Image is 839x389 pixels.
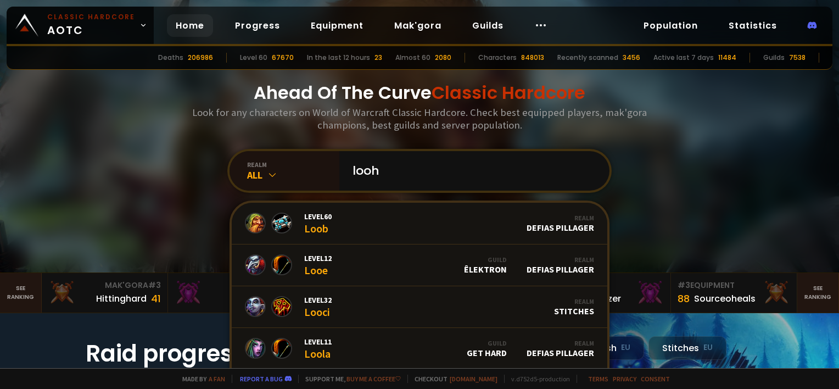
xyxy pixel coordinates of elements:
div: Loob [304,212,332,235]
span: # 3 [148,280,161,291]
a: Level32LoociRealmStitches [232,286,607,328]
small: EU [703,342,713,353]
a: Mak'gora [385,14,450,37]
a: Population [635,14,707,37]
div: 206986 [188,53,213,63]
span: Level 11 [304,337,332,347]
div: Realm [527,214,594,222]
div: Guilds [763,53,785,63]
div: Realm [554,297,594,305]
div: 848013 [521,53,544,63]
span: Level 12 [304,253,332,263]
div: Almost 60 [395,53,430,63]
span: Level 60 [304,212,332,221]
div: Active last 7 days [653,53,714,63]
a: Home [167,14,213,37]
a: Level60LoobRealmDefias Pillager [232,203,607,244]
a: Mak'Gora#3Hittinghard41 [42,273,167,313]
a: Consent [641,375,670,383]
div: 67670 [272,53,294,63]
h1: Ahead Of The Curve [254,80,585,106]
div: 41 [151,291,161,306]
div: Characters [478,53,517,63]
div: Level 60 [240,53,267,63]
div: 11484 [718,53,736,63]
input: Search a character... [346,151,596,191]
div: realm [247,160,339,169]
small: EU [621,342,630,353]
a: Level11LoolaGuildGet HardRealmDefias Pillager [232,328,607,370]
div: Defias Pillager [527,339,594,358]
div: Êlektron [464,255,507,275]
div: Guild [464,255,507,264]
a: Seeranking [797,273,839,313]
span: Made by [176,375,225,383]
div: Looe [304,253,332,277]
div: 2080 [435,53,451,63]
a: Buy me a coffee [346,375,401,383]
div: Equipment [678,280,790,291]
div: In the last 12 hours [307,53,370,63]
div: Guild [467,339,507,347]
span: # 3 [678,280,690,291]
a: [DOMAIN_NAME] [450,375,497,383]
div: Defias Pillager [527,214,594,233]
div: Looci [304,295,332,319]
div: Get Hard [467,339,507,358]
a: Report a bug [240,375,283,383]
div: 3456 [623,53,640,63]
h1: Raid progress [86,336,305,371]
div: 23 [374,53,382,63]
a: Privacy [613,375,636,383]
a: Guilds [463,14,512,37]
span: v. d752d5 - production [504,375,570,383]
small: Classic Hardcore [47,12,135,22]
span: Level 32 [304,295,332,305]
div: Hittinghard [96,292,147,305]
a: Terms [588,375,608,383]
div: All [247,169,339,181]
div: Mak'Gora [48,280,160,291]
a: Classic HardcoreAOTC [7,7,154,44]
a: a fan [209,375,225,383]
a: Statistics [720,14,786,37]
a: Mak'Gora#2Rivench100 [168,273,294,313]
h3: Look for any characters on World of Warcraft Classic Hardcore. Check best equipped players, mak'g... [188,106,651,131]
a: Level12LooeGuildÊlektronRealmDefias Pillager [232,244,607,286]
span: Classic Hardcore [432,80,585,105]
span: Checkout [407,375,497,383]
div: Loola [304,337,332,360]
span: AOTC [47,12,135,38]
a: Equipment [302,14,372,37]
div: Stitches [648,336,726,360]
div: Recently scanned [557,53,618,63]
div: Mak'Gora [175,280,287,291]
div: Sourceoheals [694,292,756,305]
div: Deaths [158,53,183,63]
a: Progress [226,14,289,37]
div: 7538 [789,53,806,63]
div: 88 [678,291,690,306]
a: #3Equipment88Sourceoheals [671,273,797,313]
div: Stitches [554,297,594,316]
div: Defias Pillager [527,255,594,275]
div: Realm [527,255,594,264]
span: Support me, [298,375,401,383]
div: Realm [527,339,594,347]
